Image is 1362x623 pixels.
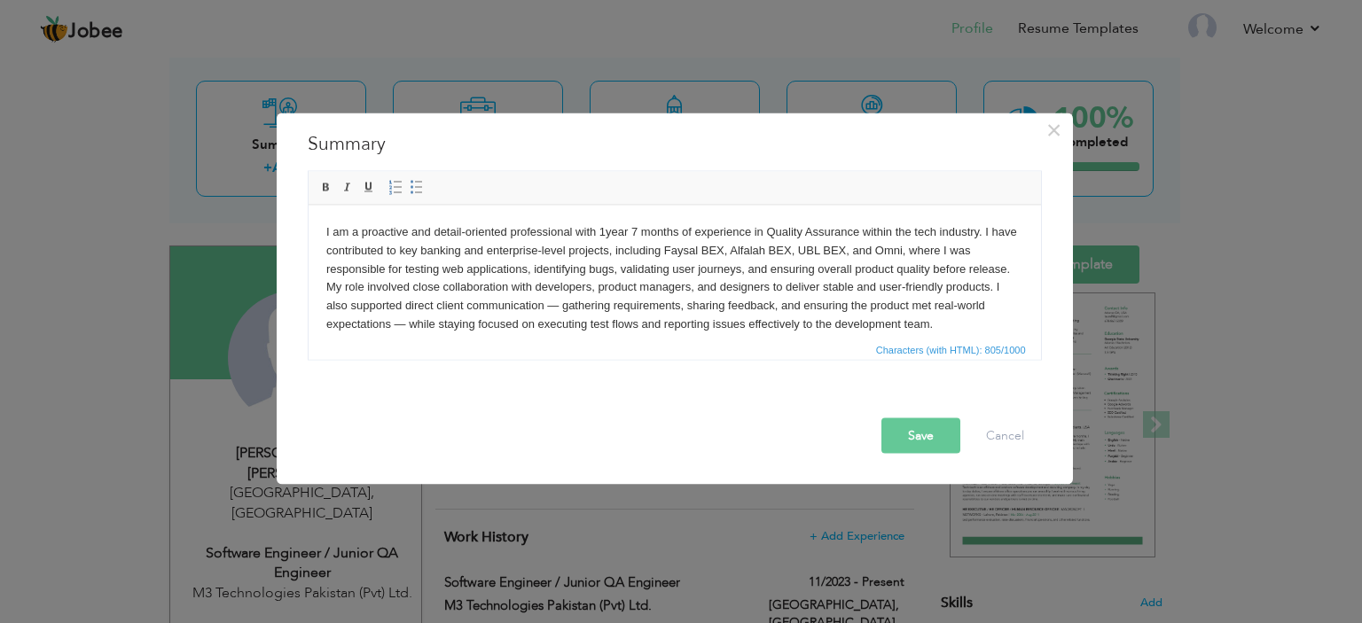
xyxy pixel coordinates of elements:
a: Insert/Remove Bulleted List [407,177,427,197]
button: Save [881,417,960,453]
iframe: Rich Text Editor, summaryEditor [309,205,1041,338]
span: × [1046,113,1061,145]
a: Italic [338,177,357,197]
span: Characters (with HTML): 805/1000 [873,341,1029,357]
button: Close [1040,115,1068,144]
a: Underline [359,177,379,197]
h3: Summary [308,130,1042,157]
a: Insert/Remove Numbered List [386,177,405,197]
button: Cancel [968,417,1042,453]
a: Bold [317,177,336,197]
div: Statistics [873,341,1031,357]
